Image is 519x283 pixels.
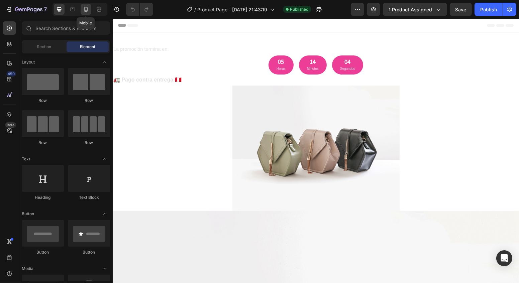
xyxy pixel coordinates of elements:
[22,21,110,35] input: Search Sections & Elements
[290,6,308,12] span: Published
[22,98,64,104] div: Row
[164,39,173,47] div: 05
[5,122,16,128] div: Beta
[480,6,497,13] div: Publish
[44,5,47,13] p: 7
[496,250,512,266] div: Open Intercom Messenger
[164,47,173,53] p: Horas
[37,44,51,50] span: Section
[22,59,35,65] span: Layout
[6,71,16,77] div: 450
[194,6,196,13] span: /
[22,211,34,217] span: Button
[80,44,95,50] span: Element
[450,3,472,16] button: Save
[22,249,64,255] div: Button
[475,3,503,16] button: Publish
[68,140,110,146] div: Row
[22,156,30,162] span: Text
[22,140,64,146] div: Row
[227,39,242,47] div: 04
[194,47,206,53] p: Minutos
[3,3,50,16] button: 7
[120,67,287,192] img: image_demo.jpg
[68,249,110,255] div: Button
[99,154,110,164] span: Toggle open
[22,266,33,272] span: Media
[1,58,69,64] strong: 🚛 Pago contra entrega 🇵🇪
[113,19,519,283] iframe: Design area
[197,6,267,13] span: Product Page - [DATE] 21:43:19
[383,3,447,16] button: 1 product assigned
[22,194,64,200] div: Heading
[455,7,466,12] span: Save
[99,57,110,67] span: Toggle open
[194,39,206,47] div: 14
[389,6,432,13] span: 1 product assigned
[227,47,242,53] p: Segundos
[126,3,153,16] div: Undo/Redo
[68,98,110,104] div: Row
[99,263,110,274] span: Toggle open
[99,208,110,219] span: Toggle open
[68,194,110,200] div: Text Block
